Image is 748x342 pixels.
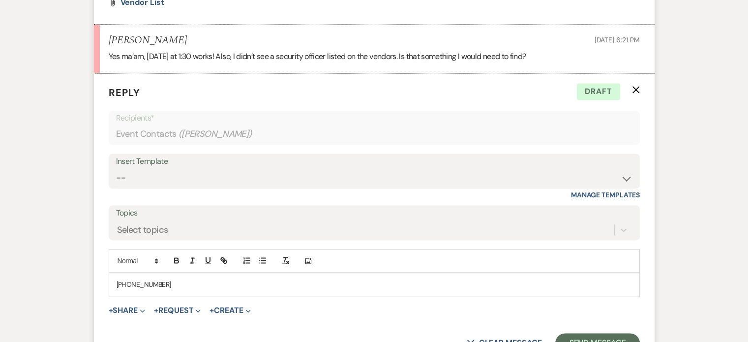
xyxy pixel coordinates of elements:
[577,83,620,100] span: Draft
[116,124,632,144] div: Event Contacts
[116,206,632,220] label: Topics
[116,112,632,124] p: Recipients*
[109,50,640,63] p: Yes ma’am, [DATE] at 1:30 works! Also, I didn’t see a security officer listed on the vendors. Is ...
[109,34,187,47] h5: [PERSON_NAME]
[154,307,201,314] button: Request
[571,190,640,199] a: Manage Templates
[116,155,632,169] div: Insert Template
[594,35,639,44] span: [DATE] 6:21 PM
[109,86,140,99] span: Reply
[117,223,168,237] div: Select topics
[209,307,214,314] span: +
[117,279,632,290] p: [PHONE_NUMBER]
[109,307,146,314] button: Share
[209,307,250,314] button: Create
[179,127,252,141] span: ( [PERSON_NAME] )
[154,307,158,314] span: +
[109,307,113,314] span: +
